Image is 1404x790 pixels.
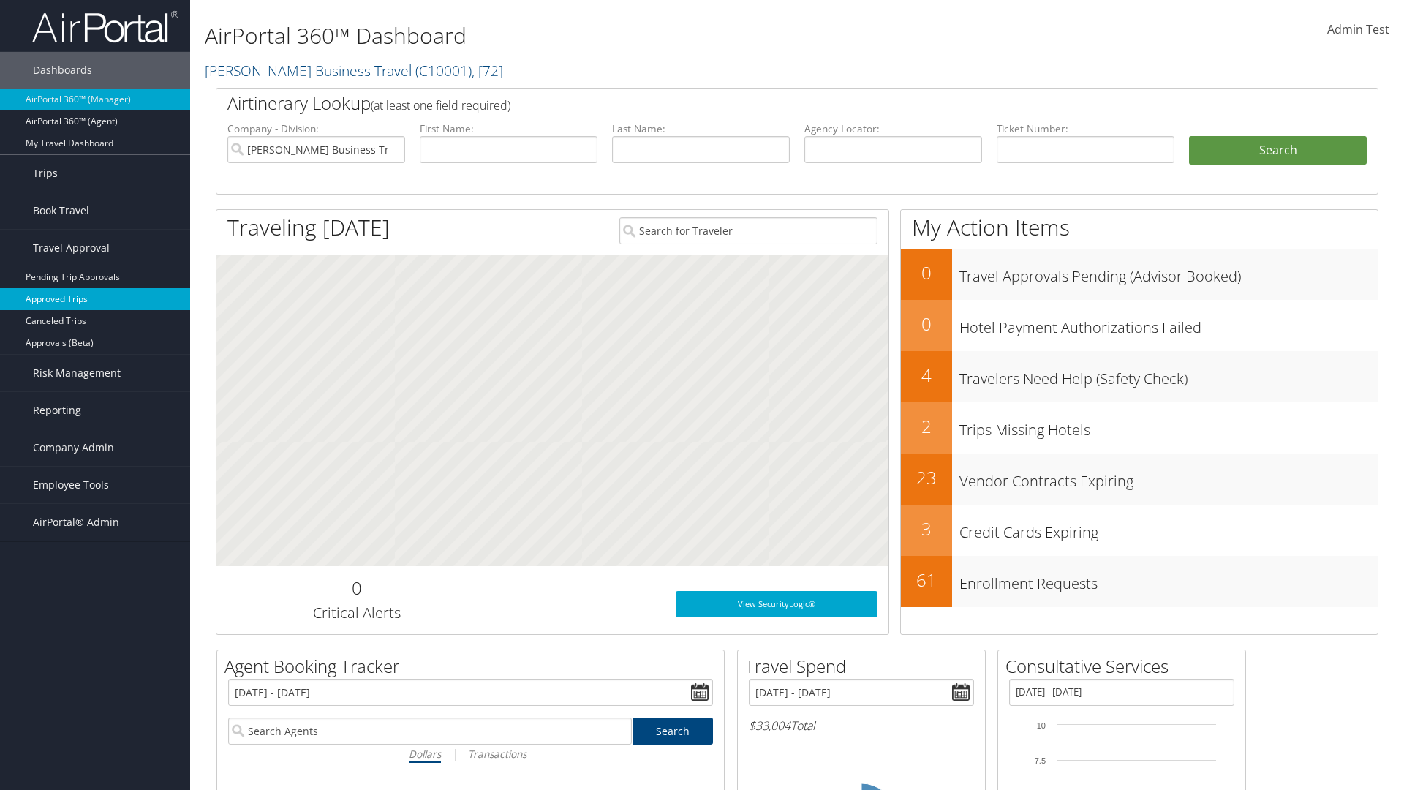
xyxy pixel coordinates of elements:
span: Risk Management [33,355,121,391]
h3: Credit Cards Expiring [959,515,1378,543]
a: 0Travel Approvals Pending (Advisor Booked) [901,249,1378,300]
span: , [ 72 ] [472,61,503,80]
input: Search for Traveler [619,217,877,244]
span: Dashboards [33,52,92,89]
a: 61Enrollment Requests [901,556,1378,607]
h2: Airtinerary Lookup [227,91,1270,116]
h1: AirPortal 360™ Dashboard [205,20,994,51]
tspan: 10 [1037,721,1046,730]
a: 3Credit Cards Expiring [901,505,1378,556]
a: 2Trips Missing Hotels [901,402,1378,454]
a: Admin Test [1327,7,1389,53]
label: Agency Locator: [804,121,982,136]
h2: Consultative Services [1005,654,1245,679]
h2: 3 [901,516,952,541]
span: Reporting [33,392,81,429]
h2: 4 [901,363,952,388]
div: | [228,745,713,763]
h3: Hotel Payment Authorizations Failed [959,310,1378,338]
label: Last Name: [612,121,790,136]
h2: 23 [901,465,952,490]
h3: Vendor Contracts Expiring [959,464,1378,492]
h3: Trips Missing Hotels [959,413,1378,440]
a: View SecurityLogic® [676,591,877,617]
a: Search [633,718,714,745]
h2: 2 [901,414,952,439]
a: [PERSON_NAME] Business Travel [205,61,503,80]
span: Admin Test [1327,21,1389,37]
span: Travel Approval [33,230,110,266]
h2: 0 [227,576,486,601]
h3: Travelers Need Help (Safety Check) [959,361,1378,389]
span: AirPortal® Admin [33,504,119,541]
a: 4Travelers Need Help (Safety Check) [901,351,1378,402]
label: First Name: [420,121,597,136]
a: 23Vendor Contracts Expiring [901,454,1378,505]
label: Company - Division: [227,121,405,136]
tspan: 7.5 [1035,756,1046,765]
span: ( C10001 ) [415,61,472,80]
span: Trips [33,155,58,192]
h2: 0 [901,260,952,285]
span: Company Admin [33,429,114,466]
span: $33,004 [749,718,790,734]
h3: Enrollment Requests [959,566,1378,594]
h6: Total [749,718,974,734]
h2: Agent Booking Tracker [224,654,724,679]
a: 0Hotel Payment Authorizations Failed [901,300,1378,351]
h2: 61 [901,568,952,592]
h1: My Action Items [901,212,1378,243]
label: Ticket Number: [997,121,1174,136]
img: airportal-logo.png [32,10,178,44]
i: Transactions [468,747,526,761]
h3: Critical Alerts [227,603,486,623]
h2: 0 [901,312,952,336]
h1: Traveling [DATE] [227,212,390,243]
input: Search Agents [228,718,632,745]
span: Employee Tools [33,467,109,503]
h3: Travel Approvals Pending (Advisor Booked) [959,259,1378,287]
button: Search [1189,136,1367,165]
i: Dollars [409,747,441,761]
h2: Travel Spend [745,654,985,679]
span: Book Travel [33,192,89,229]
span: (at least one field required) [371,97,510,113]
